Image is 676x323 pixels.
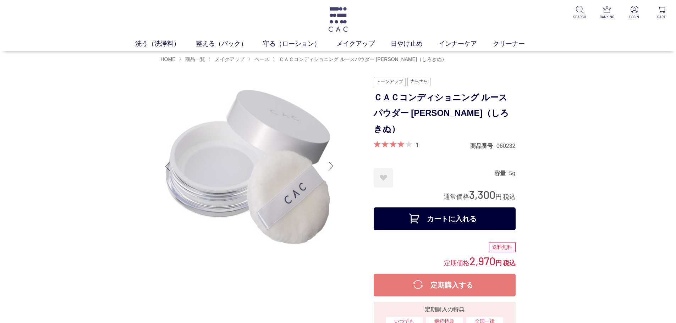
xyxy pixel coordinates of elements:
[494,169,509,177] dt: 容量
[509,169,516,177] dd: 5g
[653,14,670,20] p: CART
[374,90,516,137] h1: ＣＡＣコンディショニング ルースパウダー [PERSON_NAME]（しろきぬ）
[469,188,495,201] span: 3,300
[179,56,207,63] li: 〉
[444,193,469,200] span: 通常価格
[215,56,244,62] span: メイクアップ
[470,142,496,150] dt: 商品番号
[196,39,263,49] a: 整える（パック）
[185,56,205,62] span: 商品一覧
[208,56,246,63] li: 〉
[254,56,269,62] span: ベース
[184,56,205,62] a: 商品一覧
[626,6,643,20] a: LOGIN
[444,259,469,267] span: 定期価格
[653,6,670,20] a: CART
[263,39,336,49] a: 守る（ローション）
[377,305,513,314] div: 定期購入の特典
[407,78,431,86] img: さらさら
[374,207,516,230] button: カートに入れる
[571,6,588,20] a: SEARCH
[416,141,418,149] a: 1
[626,14,643,20] p: LOGIN
[439,39,493,49] a: インナーケア
[273,56,449,63] li: 〉
[277,56,447,62] a: ＣＡＣコンディショニング ルースパウダー [PERSON_NAME]（しろきぬ）
[571,14,588,20] p: SEARCH
[374,78,406,86] img: トーンアップ
[161,78,338,255] img: ＣＡＣコンディショニング ルースパウダー 白絹（しろきぬ）
[495,193,502,200] span: 円
[503,193,516,200] span: 税込
[503,260,516,267] span: 税込
[496,142,515,150] dd: 060232
[336,39,391,49] a: メイクアップ
[374,168,393,188] a: お気に入りに登録する
[327,7,349,32] img: logo
[469,254,495,267] span: 2,970
[495,260,502,267] span: 円
[598,14,616,20] p: RANKING
[489,243,516,252] div: 送料無料
[391,39,439,49] a: 日やけ止め
[598,6,616,20] a: RANKING
[279,56,447,62] span: ＣＡＣコンディショニング ルースパウダー [PERSON_NAME]（しろきぬ）
[248,56,271,63] li: 〉
[253,56,269,62] a: ベース
[374,274,516,296] button: 定期購入する
[493,39,541,49] a: クリーナー
[213,56,244,62] a: メイクアップ
[161,56,176,62] a: HOME
[135,39,196,49] a: 洗う（洗浄料）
